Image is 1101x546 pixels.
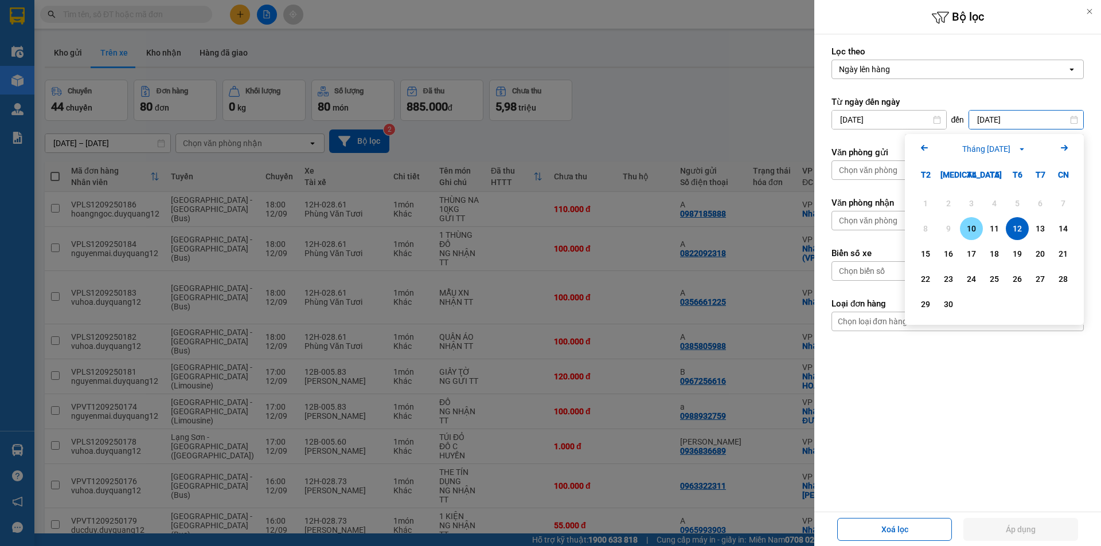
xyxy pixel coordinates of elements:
[918,141,931,156] button: Previous month.
[1055,222,1071,235] div: 14
[832,111,946,129] input: Select a date.
[963,272,979,286] div: 24
[1029,217,1052,240] div: Choose Thứ Bảy, tháng 09 13 2025. It's available.
[1057,141,1071,155] svg: Arrow Right
[1055,247,1071,261] div: 21
[1029,268,1052,290] div: Choose Thứ Bảy, tháng 09 27 2025. It's available.
[839,64,890,75] div: Ngày lên hàng
[1032,272,1048,286] div: 27
[831,248,1084,259] label: Biển số xe
[940,272,956,286] div: 23
[963,518,1078,541] button: Áp dụng
[905,134,1084,325] div: Calendar.
[937,163,960,186] div: [MEDICAL_DATA]
[891,64,892,75] input: Selected Ngày lên hàng.
[1032,247,1048,261] div: 20
[814,9,1101,26] h6: Bộ lọc
[838,316,907,327] div: Chọn loại đơn hàng
[1052,192,1075,215] div: Not available. Chủ Nhật, tháng 09 7 2025.
[1029,192,1052,215] div: Not available. Thứ Bảy, tháng 09 6 2025.
[963,197,979,210] div: 3
[1032,197,1048,210] div: 6
[940,222,956,235] div: 9
[1006,268,1029,290] div: Choose Thứ Sáu, tháng 09 26 2025. It's available.
[831,147,1084,158] label: Văn phòng gửi
[1009,247,1025,261] div: 19
[1009,222,1025,235] div: 12
[937,293,960,316] div: Choose Thứ Ba, tháng 09 30 2025. It's available.
[940,247,956,261] div: 16
[1006,217,1029,240] div: Selected. Thứ Sáu, tháng 09 12 2025. It's available.
[918,272,934,286] div: 22
[937,217,960,240] div: Not available. Thứ Ba, tháng 09 9 2025.
[839,164,897,176] div: Chọn văn phòng
[1052,242,1075,265] div: Choose Chủ Nhật, tháng 09 21 2025. It's available.
[831,96,1084,108] label: Từ ngày đến ngày
[1032,222,1048,235] div: 13
[983,217,1006,240] div: Choose Thứ Năm, tháng 09 11 2025. It's available.
[839,265,885,277] div: Chọn biển số
[918,141,931,155] svg: Arrow Left
[960,163,983,186] div: T4
[937,192,960,215] div: Not available. Thứ Ba, tháng 09 2 2025.
[986,247,1002,261] div: 18
[839,215,897,226] div: Chọn văn phòng
[1057,141,1071,156] button: Next month.
[1055,197,1071,210] div: 7
[983,192,1006,215] div: Not available. Thứ Năm, tháng 09 4 2025.
[1006,242,1029,265] div: Choose Thứ Sáu, tháng 09 19 2025. It's available.
[914,217,937,240] div: Not available. Thứ Hai, tháng 09 8 2025.
[1009,197,1025,210] div: 5
[963,247,979,261] div: 17
[1006,163,1029,186] div: T6
[940,297,956,311] div: 30
[918,197,934,210] div: 1
[969,111,1083,129] input: Select a date.
[831,46,1084,57] label: Lọc theo
[960,217,983,240] div: Choose Thứ Tư, tháng 09 10 2025. It's available.
[1052,268,1075,290] div: Choose Chủ Nhật, tháng 09 28 2025. It's available.
[940,197,956,210] div: 2
[986,197,1002,210] div: 4
[960,268,983,290] div: Choose Thứ Tư, tháng 09 24 2025. It's available.
[937,268,960,290] div: Choose Thứ Ba, tháng 09 23 2025. It's available.
[983,242,1006,265] div: Choose Thứ Năm, tháng 09 18 2025. It's available.
[918,247,934,261] div: 15
[1052,163,1075,186] div: CN
[1006,192,1029,215] div: Not available. Thứ Sáu, tháng 09 5 2025.
[1029,163,1052,186] div: T7
[983,268,1006,290] div: Choose Thứ Năm, tháng 09 25 2025. It's available.
[918,297,934,311] div: 29
[837,518,952,541] button: Xoá lọc
[983,163,1006,186] div: T5
[914,268,937,290] div: Choose Thứ Hai, tháng 09 22 2025. It's available.
[960,242,983,265] div: Choose Thứ Tư, tháng 09 17 2025. It's available.
[831,197,1084,209] label: Văn phòng nhận
[951,114,965,125] span: đến
[914,293,937,316] div: Choose Thứ Hai, tháng 09 29 2025. It's available.
[963,222,979,235] div: 10
[959,143,1030,155] button: Tháng [DATE]
[986,222,1002,235] div: 11
[986,272,1002,286] div: 25
[918,222,934,235] div: 8
[914,192,937,215] div: Not available. Thứ Hai, tháng 09 1 2025.
[914,242,937,265] div: Choose Thứ Hai, tháng 09 15 2025. It's available.
[1055,272,1071,286] div: 28
[1029,242,1052,265] div: Choose Thứ Bảy, tháng 09 20 2025. It's available.
[1009,272,1025,286] div: 26
[914,163,937,186] div: T2
[1052,217,1075,240] div: Choose Chủ Nhật, tháng 09 14 2025. It's available.
[831,298,1084,309] label: Loại đơn hàng
[1067,65,1076,74] svg: open
[937,242,960,265] div: Choose Thứ Ba, tháng 09 16 2025. It's available.
[960,192,983,215] div: Not available. Thứ Tư, tháng 09 3 2025.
